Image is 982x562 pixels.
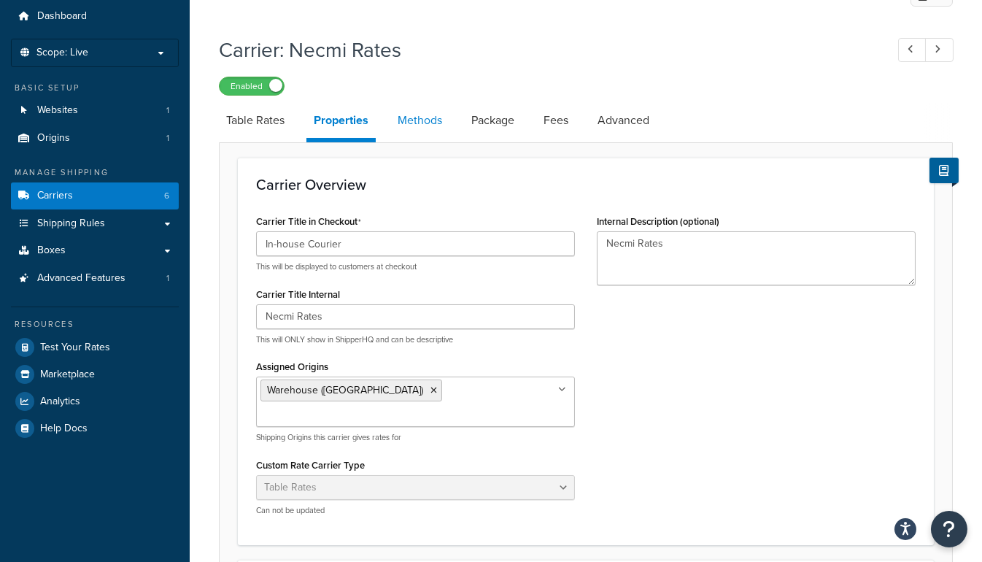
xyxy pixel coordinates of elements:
p: This will ONLY show in ShipperHQ and can be descriptive [256,334,575,345]
a: Previous Record [898,38,927,62]
a: Advanced [590,103,657,138]
textarea: Necmi Rates [597,231,916,285]
label: Internal Description (optional) [597,216,719,227]
a: Analytics [11,388,179,415]
span: Help Docs [40,423,88,435]
h1: Carrier: Necmi Rates [219,36,871,64]
span: Dashboard [37,10,87,23]
li: Websites [11,97,179,124]
a: Shipping Rules [11,210,179,237]
a: Methods [390,103,449,138]
li: Origins [11,125,179,152]
label: Carrier Title Internal [256,289,340,300]
p: This will be displayed to customers at checkout [256,261,575,272]
a: Fees [536,103,576,138]
div: Manage Shipping [11,166,179,179]
button: Open Resource Center [931,511,967,547]
a: Dashboard [11,3,179,30]
span: Boxes [37,245,66,257]
a: Advanced Features1 [11,265,179,292]
a: Properties [306,103,376,142]
a: Help Docs [11,415,179,442]
label: Assigned Origins [256,361,328,372]
span: Advanced Features [37,272,125,285]
span: Websites [37,104,78,117]
div: Resources [11,318,179,331]
li: Carriers [11,182,179,209]
a: Carriers6 [11,182,179,209]
a: Test Your Rates [11,334,179,361]
span: Shipping Rules [37,218,105,230]
p: Can not be updated [256,505,575,516]
a: Table Rates [219,103,292,138]
a: Websites1 [11,97,179,124]
a: Package [464,103,522,138]
h3: Carrier Overview [256,177,916,193]
p: Shipping Origins this carrier gives rates for [256,432,575,443]
a: Marketplace [11,361,179,388]
span: 1 [166,132,169,145]
span: Warehouse ([GEOGRAPHIC_DATA]) [267,382,423,398]
span: Analytics [40,396,80,408]
a: Next Record [925,38,954,62]
span: Origins [37,132,70,145]
label: Custom Rate Carrier Type [256,460,365,471]
div: Basic Setup [11,82,179,94]
span: Carriers [37,190,73,202]
label: Carrier Title in Checkout [256,216,361,228]
button: Show Help Docs [929,158,959,183]
li: Advanced Features [11,265,179,292]
a: Origins1 [11,125,179,152]
span: 1 [166,272,169,285]
span: 6 [164,190,169,202]
a: Boxes [11,237,179,264]
span: 1 [166,104,169,117]
span: Test Your Rates [40,342,110,354]
label: Enabled [220,77,284,95]
span: Scope: Live [36,47,88,59]
span: Marketplace [40,369,95,381]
